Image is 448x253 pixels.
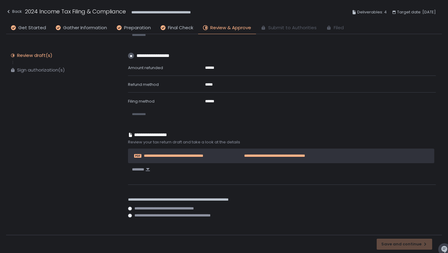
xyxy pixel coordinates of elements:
span: Amount refunded [128,65,163,71]
span: Get Started [18,24,46,31]
span: Refund method [128,82,159,87]
span: Submit to Authorities [268,24,317,31]
span: Target date: [DATE] [397,9,436,16]
div: Sign authorization(s) [17,67,65,73]
button: Back [6,7,22,17]
span: Gather Information [63,24,107,31]
span: Review your tax return draft and take a look at the details [128,139,436,145]
div: Back [6,8,22,15]
span: Preparation [124,24,151,31]
span: Filing method [128,98,155,104]
h1: 2024 Income Tax Filing & Compliance [25,7,126,16]
div: Review draft(s) [17,52,52,58]
span: Review & Approve [210,24,251,31]
span: Final Check [168,24,193,31]
span: Filed [334,24,344,31]
span: Deliverables: 4 [357,9,387,16]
